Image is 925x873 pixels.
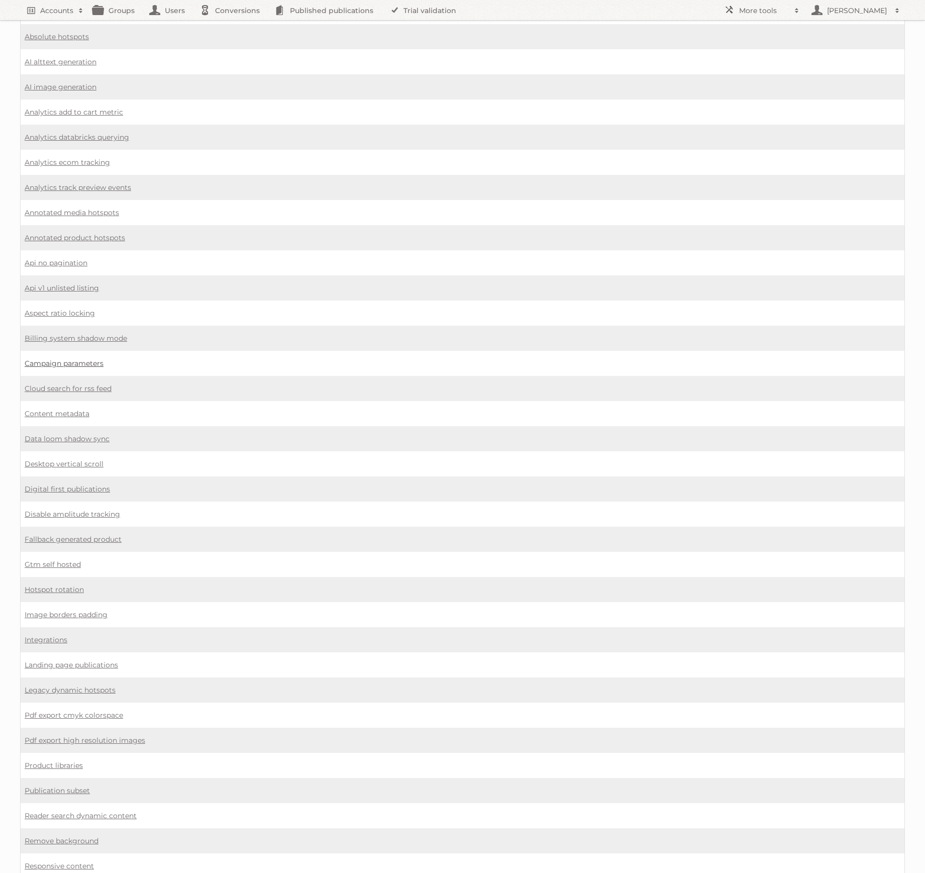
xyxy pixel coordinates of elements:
[25,32,89,41] a: Absolute hotspots
[25,736,145,745] a: Pdf export high resolution images
[25,384,112,393] a: Cloud search for rss feed
[25,711,123,720] a: Pdf export cmyk colorspace
[25,183,131,192] a: Analytics track preview events
[25,158,110,167] a: Analytics ecom tracking
[25,861,94,870] a: Responsive content
[25,836,98,845] a: Remove background
[25,283,99,293] a: Api v1 unlisted listing
[25,786,90,795] a: Publication subset
[25,811,137,820] a: Reader search dynamic content
[25,434,110,443] a: Data loom shadow sync
[25,660,118,669] a: Landing page publications
[25,560,81,569] a: Gtm self hosted
[825,6,890,16] h2: [PERSON_NAME]
[739,6,789,16] h2: More tools
[25,459,104,468] a: Desktop vertical scroll
[25,334,127,343] a: Billing system shadow mode
[25,610,108,619] a: Image borders padding
[25,409,89,418] a: Content metadata
[25,635,67,644] a: Integrations
[25,309,95,318] a: Aspect ratio locking
[25,258,87,267] a: Api no pagination
[25,359,104,368] a: Campaign parameters
[25,57,96,66] a: AI alttext generation
[25,535,122,544] a: Fallback generated product
[25,133,129,142] a: Analytics databricks querying
[25,82,96,91] a: AI image generation
[25,208,119,217] a: Annotated media hotspots
[25,585,84,594] a: Hotspot rotation
[25,484,110,494] a: Digital first publications
[40,6,73,16] h2: Accounts
[25,761,83,770] a: Product libraries
[25,233,125,242] a: Annotated product hotspots
[25,510,120,519] a: Disable amplitude tracking
[25,686,116,695] a: Legacy dynamic hotspots
[25,108,123,117] a: Analytics add to cart metric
